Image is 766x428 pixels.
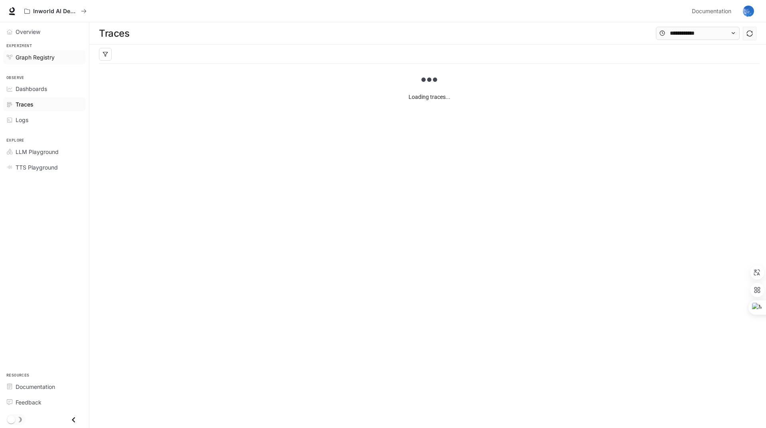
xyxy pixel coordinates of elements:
span: sync [746,30,753,37]
a: Dashboards [3,82,86,96]
a: Documentation [689,3,737,19]
span: Documentation [16,383,55,391]
a: TTS Playground [3,160,86,174]
span: Logs [16,116,28,124]
a: LLM Playground [3,145,86,159]
span: Graph Registry [16,53,55,61]
span: Feedback [16,398,41,406]
button: User avatar [740,3,756,19]
span: Overview [16,28,40,36]
button: Close drawer [65,412,83,428]
img: User avatar [743,6,754,17]
span: TTS Playground [16,163,58,172]
a: Documentation [3,380,86,394]
p: Inworld AI Demos [33,8,78,15]
span: LLM Playground [16,148,59,156]
span: Dark mode toggle [7,415,15,424]
a: Overview [3,25,86,39]
h1: Traces [99,26,129,41]
span: Documentation [692,6,731,16]
a: Feedback [3,395,86,409]
a: Traces [3,97,86,111]
a: Graph Registry [3,50,86,64]
article: Loading traces... [409,93,450,101]
span: Dashboards [16,85,47,93]
span: Traces [16,100,34,108]
a: Logs [3,113,86,127]
button: All workspaces [21,3,90,19]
